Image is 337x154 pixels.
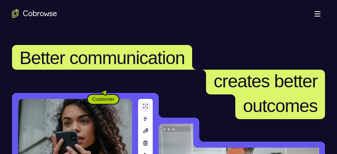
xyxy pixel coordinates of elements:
[88,96,119,103] span: Customer
[214,71,317,91] span: creates better
[12,9,57,18] a: Go to the home page
[20,48,185,68] span: Better communication
[243,96,317,116] span: outcomes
